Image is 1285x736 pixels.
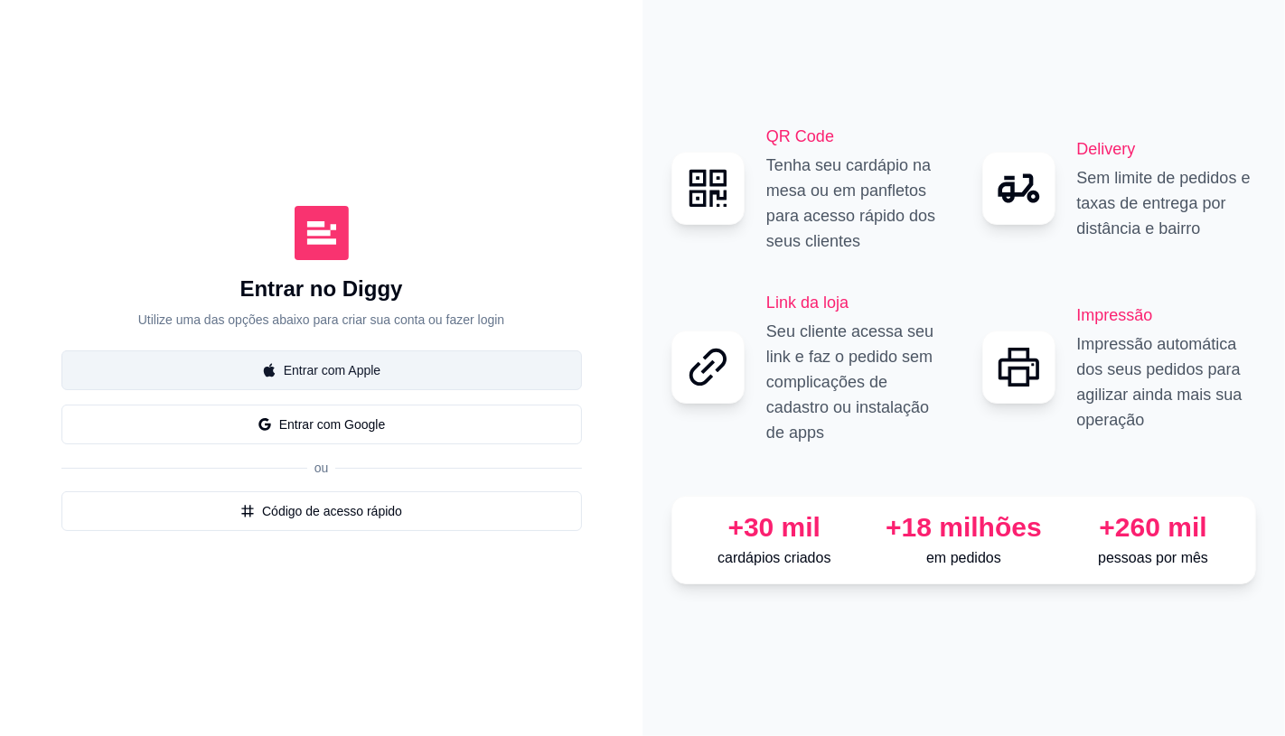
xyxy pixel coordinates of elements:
img: Diggy [295,206,349,260]
p: Utilize uma das opções abaixo para criar sua conta ou fazer login [138,311,504,329]
p: Tenha seu cardápio na mesa ou em panfletos para acesso rápido dos seus clientes [766,153,946,254]
span: apple [262,363,277,377]
button: appleEntrar com Apple [61,350,582,390]
div: +30 mil [687,511,862,544]
div: +260 mil [1065,511,1241,544]
p: cardápios criados [687,547,862,569]
h1: Entrar no Diggy [239,275,402,303]
button: numberCódigo de acesso rápido [61,491,582,531]
span: number [240,504,255,518]
h2: Impressão [1077,303,1257,328]
span: ou [307,461,336,475]
button: googleEntrar com Google [61,405,582,444]
h2: Delivery [1077,136,1257,162]
h2: QR Code [766,124,946,149]
span: google [258,417,272,432]
p: pessoas por mês [1065,547,1241,569]
div: +18 milhões [877,511,1052,544]
p: Sem limite de pedidos e taxas de entrega por distância e bairro [1077,165,1257,241]
p: em pedidos [877,547,1052,569]
h2: Link da loja [766,290,946,315]
p: Seu cliente acessa seu link e faz o pedido sem complicações de cadastro ou instalação de apps [766,319,946,445]
p: Impressão automática dos seus pedidos para agilizar ainda mais sua operação [1077,331,1257,433]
